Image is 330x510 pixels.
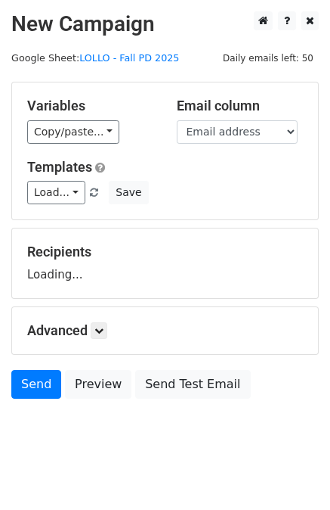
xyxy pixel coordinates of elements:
[27,181,85,204] a: Load...
[65,370,131,399] a: Preview
[217,50,319,67] span: Daily emails left: 50
[177,98,304,114] h5: Email column
[27,98,154,114] h5: Variables
[27,244,303,260] h5: Recipients
[27,159,92,175] a: Templates
[11,370,61,399] a: Send
[217,52,319,64] a: Daily emails left: 50
[11,52,179,64] small: Google Sheet:
[27,120,119,144] a: Copy/paste...
[27,244,303,283] div: Loading...
[135,370,250,399] a: Send Test Email
[27,322,303,339] h5: Advanced
[11,11,319,37] h2: New Campaign
[79,52,179,64] a: LOLLO - Fall PD 2025
[109,181,148,204] button: Save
